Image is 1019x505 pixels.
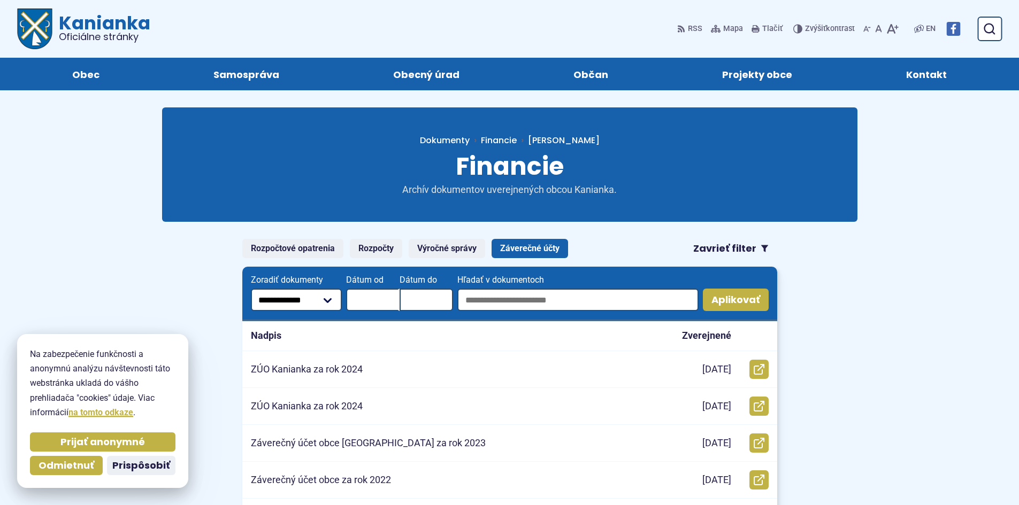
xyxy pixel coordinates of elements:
button: Odmietnuť [30,456,103,475]
button: Prispôsobiť [107,456,175,475]
span: Obec [72,58,99,90]
p: Na zabezpečenie funkčnosti a anonymnú analýzu návštevnosti táto webstránka ukladá do vášho prehli... [30,347,175,419]
p: Archív dokumentov uverejnených obcou Kanianka. [381,184,638,196]
span: Prispôsobiť [112,460,170,472]
a: Logo Kanianka, prejsť na domovskú stránku. [17,9,150,49]
input: Dátum do [400,289,453,311]
input: Dátum od [346,289,400,311]
a: RSS [677,18,704,40]
span: [PERSON_NAME] [528,134,600,146]
a: Rozpočtové opatrenia [242,239,343,258]
p: Zverejnené [682,330,731,342]
span: Dátum od [346,275,400,285]
a: Kontakt [860,58,993,90]
button: Zvýšiťkontrast [793,18,857,40]
button: Zmenšiť veľkosť písma [861,18,873,40]
span: Odmietnuť [39,460,94,472]
span: Obecný úrad [393,58,459,90]
a: Financie [481,134,517,146]
a: Záverečné účty [492,239,568,258]
span: Kontakt [906,58,947,90]
a: Občan [527,58,655,90]
p: Záverečný účet obce [GEOGRAPHIC_DATA] za rok 2023 [251,437,486,449]
span: Zvýšiť [805,24,826,33]
a: na tomto odkaze [68,407,133,417]
a: Mapa [709,18,745,40]
p: ZÚO Kanianka za rok 2024 [251,363,363,376]
span: kontrast [805,25,855,34]
span: Občan [573,58,608,90]
p: [DATE] [702,400,731,413]
a: EN [924,22,938,35]
a: Obecný úrad [347,58,505,90]
a: Dokumenty [420,134,481,146]
button: Prijať anonymné [30,432,175,452]
span: Financie [456,149,564,183]
p: [DATE] [702,474,731,486]
p: Záverečný účet obce za rok 2022 [251,474,391,486]
span: Hľadať v dokumentoch [457,275,698,285]
span: Kanianka [52,14,150,42]
span: Oficiálne stránky [59,32,150,42]
a: Projekty obce [676,58,839,90]
a: Rozpočty [350,239,402,258]
button: Zväčšiť veľkosť písma [884,18,901,40]
span: Mapa [723,22,743,35]
button: Tlačiť [749,18,785,40]
span: Zavrieť filter [693,243,756,255]
input: Hľadať v dokumentoch [457,289,698,311]
span: Dátum do [400,275,453,285]
a: Samospráva [167,58,325,90]
button: Zavrieť filter [685,239,777,258]
a: Výročné správy [409,239,485,258]
span: Samospráva [213,58,279,90]
span: Tlačiť [762,25,783,34]
button: Aplikovať [703,289,769,311]
select: Zoradiť dokumenty [251,289,342,311]
p: ZÚO Kanianka za rok 2024 [251,400,363,413]
a: [PERSON_NAME] [517,134,600,146]
a: Obec [26,58,145,90]
span: Dokumenty [420,134,470,146]
span: Projekty obce [722,58,792,90]
span: EN [926,22,936,35]
p: Nadpis [251,330,281,342]
span: Prijať anonymné [60,436,145,448]
button: Nastaviť pôvodnú veľkosť písma [873,18,884,40]
p: [DATE] [702,363,731,376]
img: Prejsť na domovskú stránku [17,9,52,49]
span: RSS [688,22,702,35]
p: [DATE] [702,437,731,449]
img: Prejsť na Facebook stránku [946,22,960,36]
span: Zoradiť dokumenty [251,275,342,285]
